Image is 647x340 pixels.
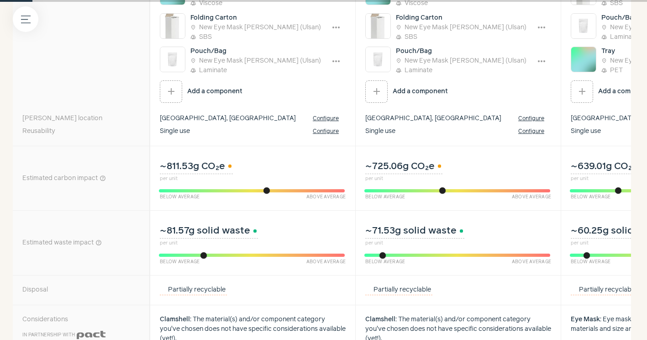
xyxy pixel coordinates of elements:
[160,259,200,266] span: Below Average
[571,127,601,136] div: Single use
[326,52,346,71] button: more_horiz
[306,194,346,201] span: Above Average
[13,112,150,125] div: [PERSON_NAME] location
[571,316,601,323] strong: Eye Mask :
[331,56,342,67] span: more_horiz
[160,223,258,239] span: ~81.57g solid waste
[571,47,596,72] img: Tray
[190,32,321,42] p: SBS
[601,58,607,64] span: place
[396,32,526,42] p: SBS
[532,18,551,37] button: more_horiz
[199,23,321,32] p: New Eye Mask [PERSON_NAME] (Ulsan)
[190,47,226,56] button: Pouch/Bag
[511,116,551,122] button: Configure
[365,159,442,174] span: ~725.06g CO₂e
[405,56,526,66] p: New Eye Mask [PERSON_NAME] (Ulsan)
[536,22,547,33] span: more_horiz
[306,259,346,266] span: Above Average
[190,25,196,30] span: place
[512,259,551,266] span: Above Average
[190,66,321,75] p: Laminate
[365,80,448,103] button: add Add a component
[160,316,191,323] strong: Clamshell :
[160,80,182,103] span: add
[160,13,185,39] img: Folding Carton
[396,34,401,40] span: forest
[396,68,401,73] span: forest
[571,285,638,295] div: Partially recyclable
[306,116,346,122] button: Configure
[571,13,596,39] img: Pouch/Bag
[190,58,196,64] span: place
[601,13,637,23] button: Pouch/Bag
[190,68,196,73] span: forest
[571,80,593,103] span: add
[160,175,233,183] small: per unit
[326,18,346,37] button: more_horiz
[601,34,607,40] span: forest
[13,276,150,305] div: Disposal
[601,68,607,73] span: forest
[160,194,200,201] span: Below Average
[512,194,551,201] span: Above Average
[100,174,106,183] button: help_outline
[601,25,607,30] span: place
[396,66,526,75] p: Laminate
[571,194,610,201] span: Below Average
[13,211,150,275] div: Estimated waste impact
[365,285,432,295] div: Partially recyclable
[365,127,395,136] div: Single use
[160,47,185,72] img: Pouch/Bag
[365,175,442,183] small: per unit
[160,80,242,103] button: add Add a component
[160,285,227,295] div: Partially recyclable
[365,194,405,201] span: Below Average
[199,56,321,66] p: New Eye Mask [PERSON_NAME] (Ulsan)
[393,87,448,96] div: Add a component
[532,52,551,71] button: more_horiz
[306,128,346,135] button: Configure
[511,128,551,135] button: Configure
[571,159,646,174] span: ~639.01g CO₂e
[405,23,526,32] p: New Eye Mask [PERSON_NAME] (Ulsan)
[13,125,150,147] div: Reusability
[95,238,102,248] button: help_outline
[13,146,150,211] div: Estimated carbon impact
[365,13,391,39] img: Folding Carton
[187,87,242,96] div: Add a component
[331,22,342,33] span: more_horiz
[571,259,610,266] span: Below Average
[365,259,405,266] span: Below Average
[571,175,646,183] small: per unit
[160,159,233,174] span: ~811.53g CO₂e
[365,240,464,247] small: per unit
[160,240,258,247] small: per unit
[365,316,397,323] strong: Clamshell :
[365,223,464,239] span: ~71.53g solid waste
[396,47,432,56] button: Pouch/Bag
[190,13,237,23] button: Folding Carton
[365,47,391,72] img: Pouch/Bag
[396,25,401,30] span: place
[150,112,355,125] div: [GEOGRAPHIC_DATA], [GEOGRAPHIC_DATA]
[396,58,401,64] span: place
[190,34,196,40] span: forest
[601,47,615,56] button: Tray
[396,13,442,23] button: Folding Carton
[160,127,190,136] div: Single use
[365,80,388,103] span: add
[536,56,547,67] span: more_horiz
[75,331,105,340] img: Pact
[22,331,140,340] p: in partnership with
[355,112,561,125] div: [GEOGRAPHIC_DATA], [GEOGRAPHIC_DATA]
